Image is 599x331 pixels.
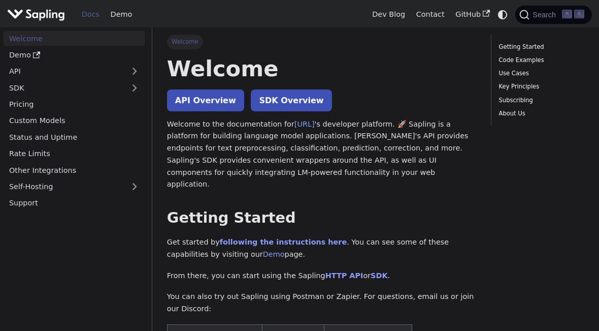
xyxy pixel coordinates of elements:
kbd: K [574,10,584,19]
a: Sapling.ai [7,7,69,22]
a: API [4,64,124,79]
a: Demo [4,48,145,63]
button: Expand sidebar category 'API' [124,64,145,79]
a: Welcome [4,31,145,46]
a: SDK [4,80,124,95]
a: Key Principles [499,82,581,92]
a: Contact [411,7,450,22]
a: Other Integrations [4,163,145,177]
a: SDK Overview [251,89,331,111]
a: Subscribing [499,96,581,105]
p: Welcome to the documentation for 's developer platform. 🚀 Sapling is a platform for building lang... [167,118,477,191]
button: Expand sidebar category 'SDK' [124,80,145,95]
h2: Getting Started [167,209,477,227]
a: Status and Uptime [4,130,145,144]
a: GitHub [450,7,495,22]
a: Custom Models [4,113,145,128]
a: HTTP API [325,272,363,280]
a: Demo [105,7,138,22]
a: Docs [76,7,105,22]
p: You can also try out Sapling using Postman or Zapier. For questions, email us or join our Discord: [167,291,477,315]
kbd: ⌘ [562,10,572,19]
a: Pricing [4,97,145,112]
a: Self-Hosting [4,179,145,194]
h1: Welcome [167,55,477,82]
img: Sapling.ai [7,7,65,22]
a: Demo [263,250,285,258]
p: Get started by . You can see some of these capabilities by visiting our page. [167,236,477,261]
a: Use Cases [499,69,581,78]
a: Code Examples [499,55,581,65]
a: About Us [499,109,581,118]
a: Rate Limits [4,146,145,161]
a: API Overview [167,89,244,111]
a: [URL] [294,120,315,128]
p: From there, you can start using the Sapling or . [167,270,477,282]
span: Welcome [167,35,203,49]
a: Support [4,196,145,210]
button: Search (Command+K) [515,6,591,24]
a: SDK [371,272,387,280]
a: following the instructions here [220,238,347,246]
button: Switch between dark and light mode (currently system mode) [495,7,510,22]
a: Getting Started [499,42,581,52]
span: Search [529,11,562,19]
a: Dev Blog [367,7,410,22]
nav: Breadcrumbs [167,35,477,49]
